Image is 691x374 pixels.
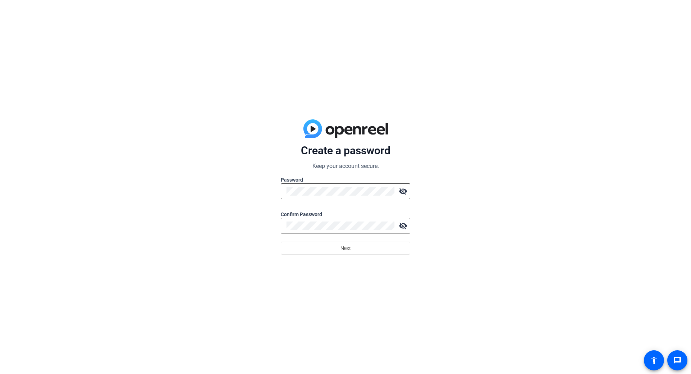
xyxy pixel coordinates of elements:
mat-icon: visibility_off [396,219,410,233]
mat-icon: message [673,356,682,365]
p: Keep your account secure. [281,162,410,170]
mat-icon: visibility_off [396,184,410,199]
mat-icon: accessibility [650,356,658,365]
img: blue-gradient.svg [303,119,388,138]
span: Next [340,241,351,255]
label: Password [281,176,410,183]
button: Next [281,242,410,255]
label: Confirm Password [281,211,410,218]
p: Create a password [281,144,410,158]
